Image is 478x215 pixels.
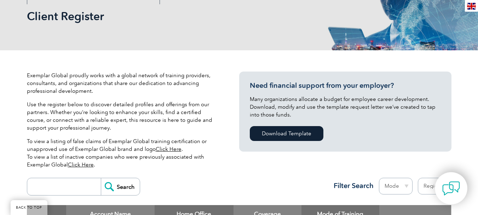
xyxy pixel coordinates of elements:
[27,137,218,169] p: To view a listing of false claims of Exemplar Global training certification or unapproved use of ...
[27,11,324,22] h2: Client Register
[442,180,460,197] img: contact-chat.png
[467,3,476,10] img: en
[101,178,140,195] input: Search
[11,200,47,215] a: BACK TO TOP
[27,101,218,132] p: Use the register below to discover detailed profiles and offerings from our partners. Whether you...
[27,72,218,95] p: Exemplar Global proudly works with a global network of training providers, consultants, and organ...
[250,95,441,119] p: Many organizations allocate a budget for employee career development. Download, modify and use th...
[156,146,182,152] a: Click Here
[329,181,374,190] h3: Filter Search
[250,126,323,141] a: Download Template
[68,162,94,168] a: Click Here
[250,81,441,90] h3: Need financial support from your employer?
